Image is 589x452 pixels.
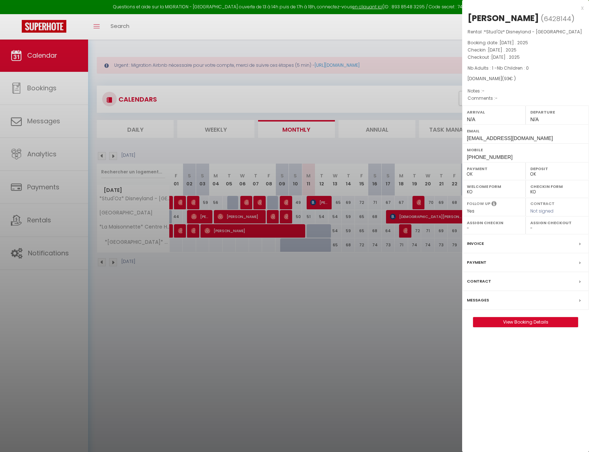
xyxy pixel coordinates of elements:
span: *Stud'Oz* Disneyland - [GEOGRAPHIC_DATA] [484,29,582,35]
span: Not signed [530,208,553,214]
span: - [482,88,485,94]
span: 6428144 [544,14,571,23]
label: Arrival [467,108,521,116]
label: Invoice [467,240,484,247]
span: N/A [530,116,539,122]
label: Mobile [467,146,584,153]
label: Email [467,127,584,135]
div: x [462,4,584,12]
label: Checkin form [530,183,584,190]
div: [DOMAIN_NAME] [468,75,584,82]
label: Payment [467,259,486,266]
label: Deposit [530,165,584,172]
label: Welcome form [467,183,521,190]
label: Departure [530,108,584,116]
p: Rental : [468,28,584,36]
span: ( ) [541,13,575,24]
span: [DATE] . 2025 [488,47,517,53]
label: Assign Checkout [530,219,584,226]
button: View Booking Details [473,317,578,327]
label: Payment [467,165,521,172]
span: N/A [467,116,475,122]
span: 93 [504,75,509,82]
label: Contract [530,201,555,205]
button: Open LiveChat chat widget [6,3,28,25]
span: [DATE] . 2025 [491,54,520,60]
label: Assign Checkin [467,219,521,226]
span: [EMAIL_ADDRESS][DOMAIN_NAME] [467,135,553,141]
p: Comments : [468,95,584,102]
a: View Booking Details [473,317,578,327]
span: Nb Adults : 1 - [468,65,529,71]
span: - [495,95,498,101]
span: [PHONE_NUMBER] [467,154,513,160]
p: Checkin : [468,46,584,54]
label: Follow up [467,201,490,207]
label: Contract [467,278,491,285]
span: [DATE] . 2025 [499,40,528,46]
p: Booking date : [468,39,584,46]
p: Notes : [468,87,584,95]
p: Checkout : [468,54,584,61]
div: [PERSON_NAME] [468,12,539,24]
i: Select YES if you want to send post-checkout messages sequences [491,201,497,209]
span: ( € ) [502,75,516,82]
span: Nb Children : 0 [497,65,529,71]
label: Messages [467,296,489,304]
